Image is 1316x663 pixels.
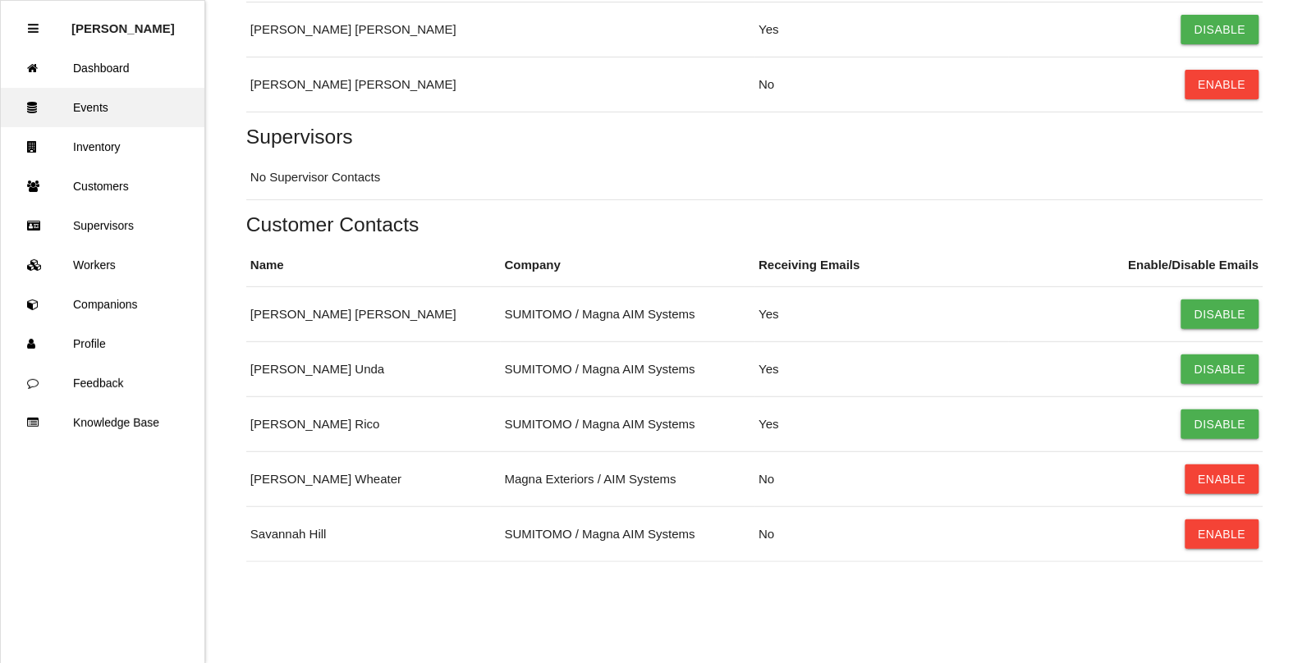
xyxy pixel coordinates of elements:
[1,245,204,285] a: Workers
[501,244,755,287] th: Company
[246,57,754,112] td: [PERSON_NAME] [PERSON_NAME]
[1,285,204,324] a: Companions
[1185,519,1259,549] button: Enable
[501,287,755,342] td: SUMITOMO / Magna AIM Systems
[754,452,1009,507] td: No
[1,48,204,88] a: Dashboard
[246,244,501,287] th: Name
[1,206,204,245] a: Supervisors
[1,127,204,167] a: Inventory
[754,287,1009,342] td: Yes
[1181,409,1259,439] button: Disable
[1185,464,1259,494] button: Enable
[1181,354,1259,384] button: Disable
[1,324,204,364] a: Profile
[71,9,175,35] p: Rosie Blandino
[754,2,1009,57] td: Yes
[1185,70,1259,99] button: Enable
[754,397,1009,452] td: Yes
[1,403,204,442] a: Knowledge Base
[501,397,755,452] td: SUMITOMO / Magna AIM Systems
[246,213,1263,235] h5: Customer Contacts
[1181,15,1259,44] button: Disable
[28,9,39,48] div: Close
[501,342,755,397] td: SUMITOMO / Magna AIM Systems
[246,397,501,452] td: [PERSON_NAME] Rico
[246,156,1263,199] td: No Supervisor Contacts
[754,507,1009,562] td: No
[501,452,755,507] td: Magna Exteriors / AIM Systems
[754,57,1009,112] td: No
[754,342,1009,397] td: Yes
[1,88,204,127] a: Events
[1125,244,1263,287] th: Enable/Disable Emails
[246,2,754,57] td: [PERSON_NAME] [PERSON_NAME]
[246,452,501,507] td: [PERSON_NAME] Wheater
[1,364,204,403] a: Feedback
[246,287,501,342] td: [PERSON_NAME] [PERSON_NAME]
[1181,299,1259,329] button: Disable
[246,507,501,562] td: Savannah Hill
[754,244,1009,287] th: Receiving Emails
[1,167,204,206] a: Customers
[501,507,755,562] td: SUMITOMO / Magna AIM Systems
[246,342,501,397] td: [PERSON_NAME] Unda
[246,126,1263,148] h5: Supervisors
